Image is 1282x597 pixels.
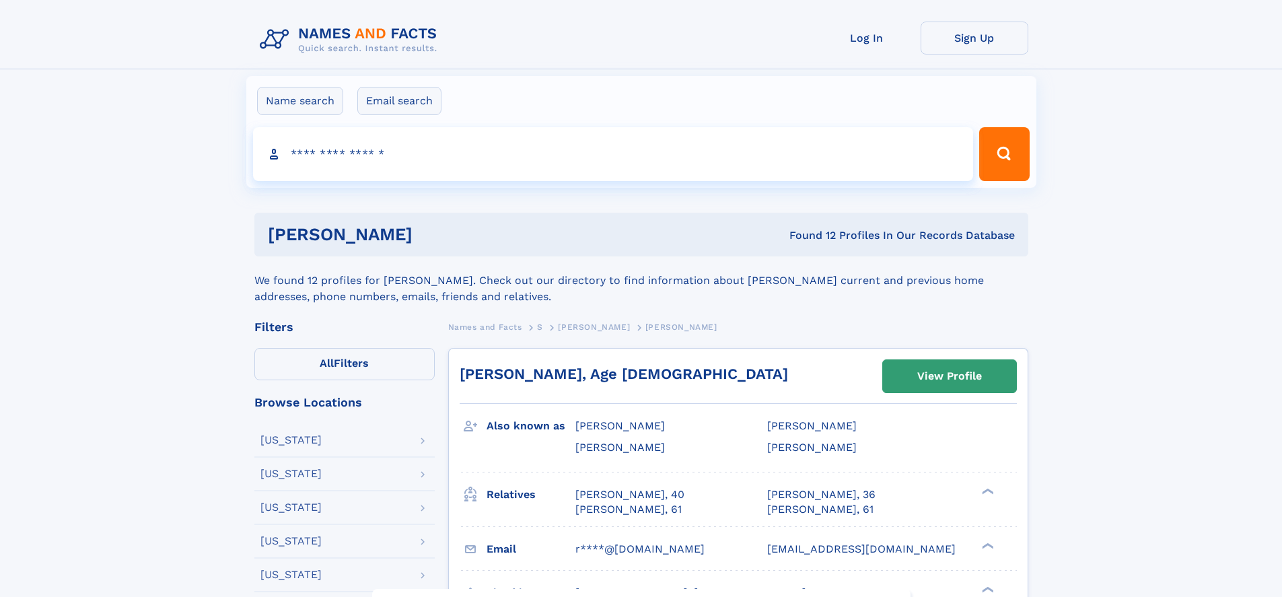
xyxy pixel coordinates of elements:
[460,365,788,382] a: [PERSON_NAME], Age [DEMOGRAPHIC_DATA]
[487,538,575,561] h3: Email
[767,441,857,454] span: [PERSON_NAME]
[601,228,1015,243] div: Found 12 Profiles In Our Records Database
[487,415,575,437] h3: Also known as
[767,487,876,502] a: [PERSON_NAME], 36
[558,322,630,332] span: [PERSON_NAME]
[260,435,322,446] div: [US_STATE]
[448,318,522,335] a: Names and Facts
[260,569,322,580] div: [US_STATE]
[254,348,435,380] label: Filters
[978,487,995,495] div: ❯
[575,487,684,502] a: [PERSON_NAME], 40
[575,419,665,432] span: [PERSON_NAME]
[767,542,956,555] span: [EMAIL_ADDRESS][DOMAIN_NAME]
[558,318,630,335] a: [PERSON_NAME]
[883,360,1016,392] a: View Profile
[254,321,435,333] div: Filters
[767,502,874,517] a: [PERSON_NAME], 61
[254,22,448,58] img: Logo Names and Facts
[320,357,334,370] span: All
[253,127,974,181] input: search input
[537,322,543,332] span: S
[537,318,543,335] a: S
[260,536,322,547] div: [US_STATE]
[978,541,995,550] div: ❯
[575,441,665,454] span: [PERSON_NAME]
[645,322,717,332] span: [PERSON_NAME]
[254,256,1028,305] div: We found 12 profiles for [PERSON_NAME]. Check out our directory to find information about [PERSON...
[357,87,441,115] label: Email search
[767,419,857,432] span: [PERSON_NAME]
[813,22,921,55] a: Log In
[260,502,322,513] div: [US_STATE]
[575,502,682,517] a: [PERSON_NAME], 61
[257,87,343,115] label: Name search
[268,226,601,243] h1: [PERSON_NAME]
[978,585,995,594] div: ❯
[487,483,575,506] h3: Relatives
[254,396,435,409] div: Browse Locations
[921,22,1028,55] a: Sign Up
[979,127,1029,181] button: Search Button
[260,468,322,479] div: [US_STATE]
[917,361,982,392] div: View Profile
